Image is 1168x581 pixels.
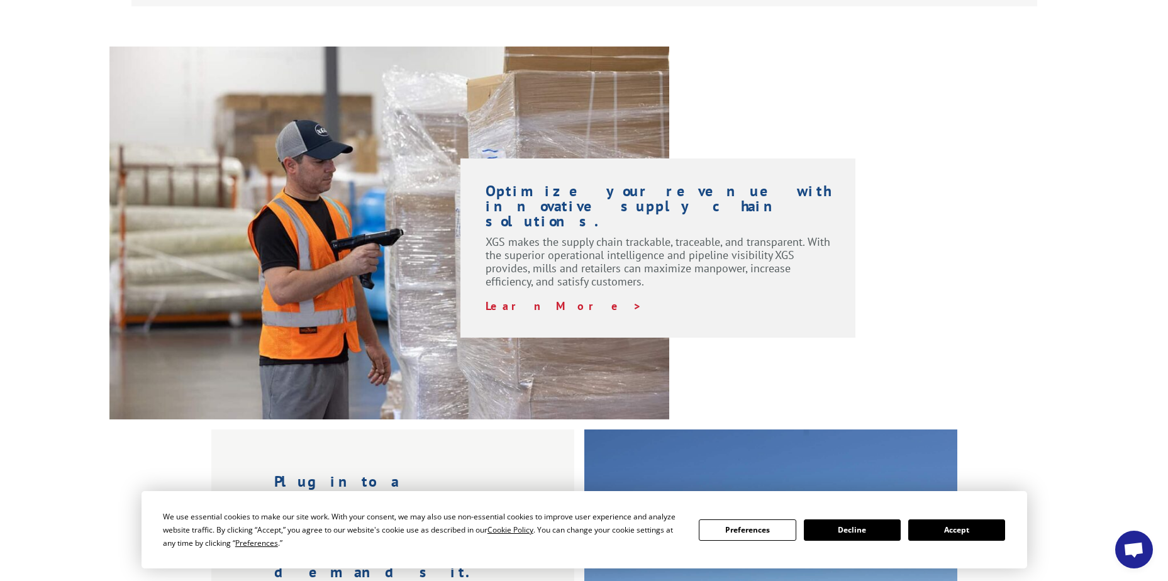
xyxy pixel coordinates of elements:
[142,491,1027,568] div: Cookie Consent Prompt
[486,299,642,313] a: Learn More >
[804,519,901,541] button: Decline
[163,510,684,550] div: We use essential cookies to make our site work. With your consent, we may also use non-essential ...
[908,519,1005,541] button: Accept
[109,47,669,419] img: XGS-Photos232
[1115,531,1153,568] div: Open chat
[235,538,278,548] span: Preferences
[486,184,831,235] h1: Optimize your revenue with innovative supply chain solutions.
[699,519,796,541] button: Preferences
[486,235,831,299] p: XGS makes the supply chain trackable, traceable, and transparent. With the superior operational i...
[487,524,533,535] span: Cookie Policy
